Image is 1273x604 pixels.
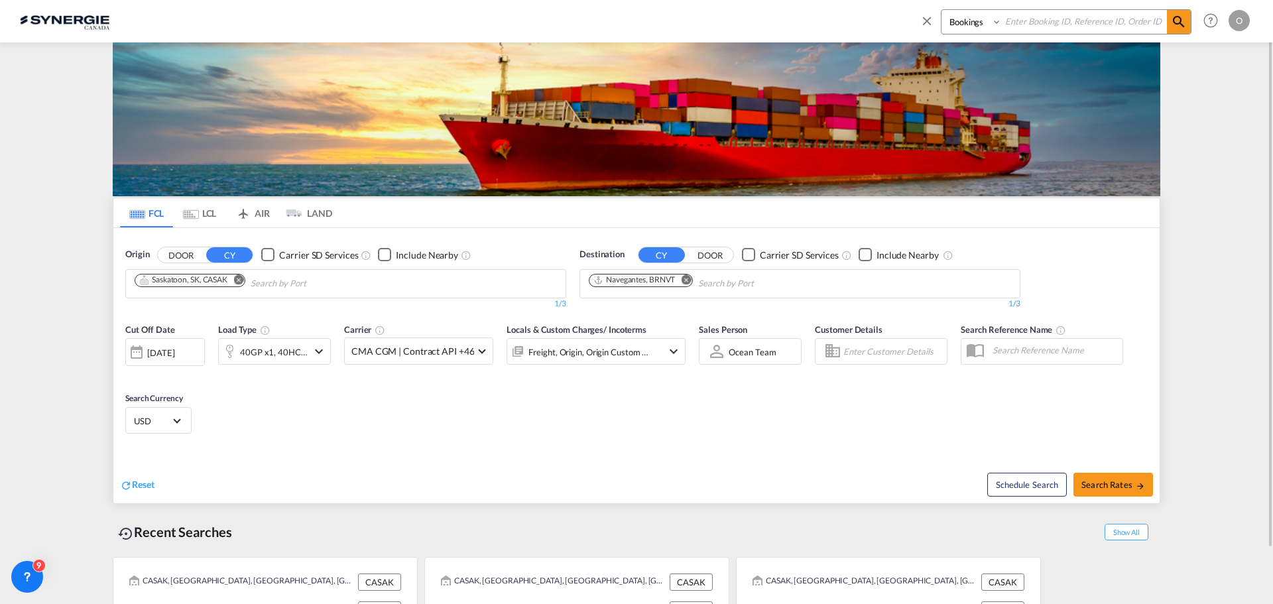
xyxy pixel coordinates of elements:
[1167,10,1191,34] span: icon-magnify
[113,228,1160,503] div: OriginDOOR CY Checkbox No InkUnchecked: Search for CY (Container Yard) services for all selected ...
[226,198,279,227] md-tab-item: AIR
[113,517,237,547] div: Recent Searches
[815,324,882,335] span: Customer Details
[113,42,1160,196] img: LCL+%26+FCL+BACKGROUND.png
[251,273,377,294] input: Chips input.
[587,270,829,294] md-chips-wrap: Chips container. Use arrow keys to select chips.
[961,324,1066,335] span: Search Reference Name
[1199,9,1229,33] div: Help
[129,574,355,591] div: CASAK, Saskatoon, SK, Canada, North America, Americas
[1136,481,1145,491] md-icon: icon-arrow-right
[672,274,692,288] button: Remove
[147,347,174,359] div: [DATE]
[507,324,646,335] span: Locals & Custom Charges
[120,478,154,493] div: icon-refreshReset
[396,249,458,262] div: Include Nearby
[698,273,824,294] input: Chips input.
[638,247,685,263] button: CY
[358,574,401,591] div: CASAK
[361,250,371,261] md-icon: Unchecked: Search for CY (Container Yard) services for all selected carriers.Checked : Search for...
[120,198,173,227] md-tab-item: FCL
[1229,10,1250,31] div: O
[507,338,686,365] div: Freight Origin Origin Custom Destination Destination Custom Factory Stuffingicon-chevron-down
[1171,14,1187,30] md-icon: icon-magnify
[1073,473,1153,497] button: Search Ratesicon-arrow-right
[133,270,382,294] md-chips-wrap: Chips container. Use arrow keys to select chips.
[742,248,839,262] md-checkbox: Checkbox No Ink
[859,248,939,262] md-checkbox: Checkbox No Ink
[173,198,226,227] md-tab-item: LCL
[279,198,332,227] md-tab-item: LAND
[261,248,358,262] md-checkbox: Checkbox No Ink
[986,340,1122,360] input: Search Reference Name
[841,250,852,261] md-icon: Unchecked: Search for CY (Container Yard) services for all selected carriers.Checked : Search for...
[311,343,327,359] md-icon: icon-chevron-down
[1081,479,1145,490] span: Search Rates
[375,325,385,335] md-icon: The selected Trucker/Carrierwill be displayed in the rate results If the rates are from another f...
[139,274,227,286] div: Saskatoon, SK, CASAK
[843,341,943,361] input: Enter Customer Details
[760,249,839,262] div: Carrier SD Services
[260,325,271,335] md-icon: icon-information-outline
[125,393,183,403] span: Search Currency
[920,9,941,41] span: icon-close
[118,526,134,542] md-icon: icon-backup-restore
[687,247,733,263] button: DOOR
[125,248,149,261] span: Origin
[132,479,154,490] span: Reset
[729,347,776,357] div: Ocean team
[134,415,171,427] span: USD
[279,249,358,262] div: Carrier SD Services
[225,274,245,288] button: Remove
[753,574,978,591] div: CASAK, Saskatoon, SK, Canada, North America, Americas
[125,298,566,310] div: 1/3
[441,574,666,591] div: CASAK, Saskatoon, SK, Canada, North America, Americas
[1105,524,1148,540] span: Show All
[593,274,678,286] div: Press delete to remove this chip.
[579,248,625,261] span: Destination
[378,248,458,262] md-checkbox: Checkbox No Ink
[699,324,747,335] span: Sales Person
[240,343,308,361] div: 40GP x1 40HC x1
[920,13,934,28] md-icon: icon-close
[877,249,939,262] div: Include Nearby
[461,250,471,261] md-icon: Unchecked: Ignores neighbouring ports when fetching rates.Checked : Includes neighbouring ports w...
[603,324,646,335] span: / Incoterms
[528,343,649,361] div: Freight Origin Origin Custom Destination Destination Custom Factory Stuffing
[981,574,1024,591] div: CASAK
[235,206,251,215] md-icon: icon-airplane
[1199,9,1222,32] span: Help
[120,198,332,227] md-pagination-wrapper: Use the left and right arrow keys to navigate between tabs
[987,473,1067,497] button: Note: By default Schedule search will only considerorigin ports, destination ports and cut off da...
[218,324,271,335] span: Load Type
[206,247,253,263] button: CY
[133,411,184,430] md-select: Select Currency: $ USDUnited States Dollar
[351,345,474,358] span: CMA CGM | Contract API +46
[139,274,230,286] div: Press delete to remove this chip.
[125,338,205,366] div: [DATE]
[727,342,777,361] md-select: Sales Person: Ocean team
[344,324,385,335] span: Carrier
[943,250,953,261] md-icon: Unchecked: Ignores neighbouring ports when fetching rates.Checked : Includes neighbouring ports w...
[120,479,132,491] md-icon: icon-refresh
[218,338,331,365] div: 40GP x1 40HC x1icon-chevron-down
[20,6,109,36] img: 1f56c880d42311ef80fc7dca854c8e59.png
[666,343,682,359] md-icon: icon-chevron-down
[670,574,713,591] div: CASAK
[1056,325,1066,335] md-icon: Your search will be saved by the below given name
[593,274,675,286] div: Navegantes, BRNVT
[579,298,1020,310] div: 1/3
[125,324,175,335] span: Cut Off Date
[158,247,204,263] button: DOOR
[1002,10,1167,33] input: Enter Booking ID, Reference ID, Order ID
[125,365,135,383] md-datepicker: Select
